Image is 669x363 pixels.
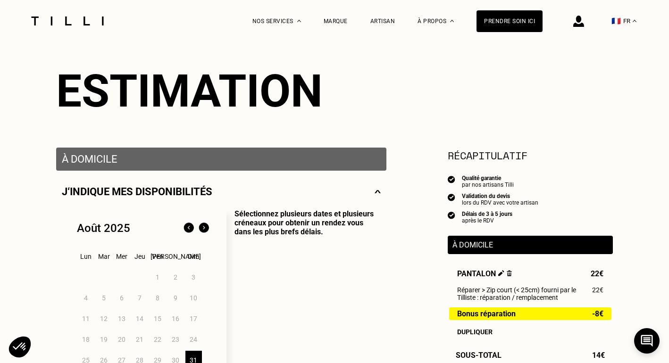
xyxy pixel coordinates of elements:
[477,10,543,32] a: Prendre soin ici
[448,193,455,201] img: icon list info
[448,148,613,163] section: Récapitulatif
[77,222,130,235] div: Août 2025
[457,328,603,336] div: Dupliquer
[592,310,603,318] span: -8€
[62,186,212,198] p: J‘indique mes disponibilités
[324,18,348,25] a: Marque
[462,175,514,181] div: Qualité garantie
[462,193,538,199] div: Validation du devis
[633,20,636,22] img: menu déroulant
[457,269,512,278] span: Pantalon
[591,269,603,278] span: 22€
[507,270,512,276] img: Supprimer
[196,221,211,236] img: Mois suivant
[370,18,395,25] a: Artisan
[592,286,603,294] span: 22€
[181,221,196,236] img: Mois précédent
[457,310,516,318] span: Bonus réparation
[56,65,613,117] div: Estimation
[448,175,455,183] img: icon list info
[297,20,301,22] img: Menu déroulant
[462,181,514,188] div: par nos artisans Tilli
[450,20,454,22] img: Menu déroulant à propos
[573,16,584,27] img: icône connexion
[462,211,512,217] div: Délais de 3 à 5 jours
[448,211,455,219] img: icon list info
[462,217,512,224] div: après le RDV
[457,286,592,301] span: Réparer > Zip court (< 25cm) fourni par le Tilliste : réparation / remplacement
[611,16,621,25] span: 🇫🇷
[498,270,504,276] img: Éditer
[452,240,608,249] p: À domicile
[592,351,605,360] span: 14€
[448,351,613,360] div: Sous-Total
[62,153,381,165] p: À domicile
[28,16,107,25] img: Logo du service de couturière Tilli
[462,199,538,206] div: lors du RDV avec votre artisan
[375,186,381,198] img: svg+xml;base64,PHN2ZyBmaWxsPSJub25lIiBoZWlnaHQ9IjE0IiB2aWV3Qm94PSIwIDAgMjggMTQiIHdpZHRoPSIyOCIgeG...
